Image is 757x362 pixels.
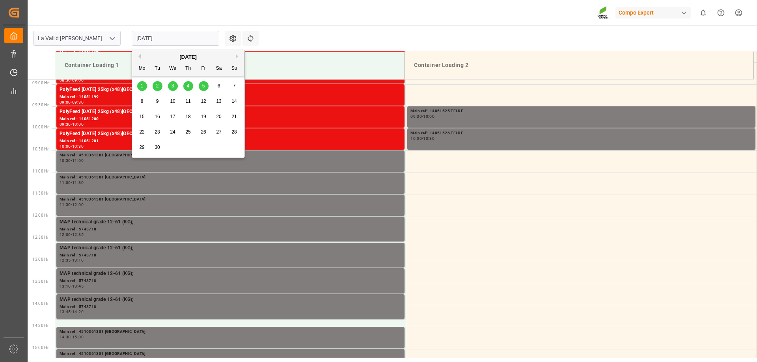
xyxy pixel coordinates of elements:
span: 28 [231,129,237,135]
div: Choose Friday, September 5th, 2025 [199,81,209,91]
div: Container Loading 1 [62,58,398,72]
div: - [71,335,72,339]
div: - [71,159,72,162]
div: Choose Monday, September 8th, 2025 [137,97,147,106]
div: - [71,310,72,314]
div: Choose Sunday, September 21st, 2025 [229,112,239,122]
div: 10:00 [410,137,422,140]
div: Choose Wednesday, September 24th, 2025 [168,127,178,137]
span: 27 [216,129,221,135]
span: 30 [155,145,160,150]
span: 9 [156,98,159,104]
div: - [422,137,423,140]
span: 6 [218,83,220,89]
div: 11:30 [72,181,84,184]
div: 12:35 [72,233,84,236]
div: 10:30 [423,137,434,140]
div: Choose Saturday, September 20th, 2025 [214,112,224,122]
div: month 2025-09 [134,78,242,155]
div: Mo [137,64,147,74]
div: Choose Monday, September 1st, 2025 [137,81,147,91]
div: 15:00 [72,335,84,339]
div: 15:00 [60,357,71,361]
div: 10:00 [60,145,71,148]
div: Main ref : 5743718 [60,278,401,284]
div: 12:00 [60,233,71,236]
div: Choose Thursday, September 25th, 2025 [183,127,193,137]
span: 25 [185,129,190,135]
span: 16 [155,114,160,119]
span: 13 [216,98,221,104]
div: Container Loading 2 [411,58,747,72]
span: 11:00 Hr [32,169,48,173]
div: - [71,203,72,206]
div: MAP technical grade 12-61 (KG); [60,244,401,252]
div: Choose Monday, September 29th, 2025 [137,143,147,152]
div: PolyFeed [DATE] 25kg (x48)[GEOGRAPHIC_DATA] [GEOGRAPHIC_DATA]; [60,108,401,116]
span: 10:30 Hr [32,147,48,151]
div: Tu [153,64,162,74]
span: 13:00 Hr [32,257,48,262]
span: 5 [202,83,205,89]
div: Choose Thursday, September 18th, 2025 [183,112,193,122]
span: 12:00 Hr [32,213,48,217]
span: 19 [201,114,206,119]
div: Main ref : 5743718 [60,252,401,259]
span: 15 [139,114,144,119]
div: Main ref : 4510361381 [GEOGRAPHIC_DATA] [60,196,401,203]
div: Choose Tuesday, September 23rd, 2025 [153,127,162,137]
div: 13:45 [60,310,71,314]
div: Choose Wednesday, September 10th, 2025 [168,97,178,106]
div: Choose Friday, September 12th, 2025 [199,97,209,106]
span: 3 [172,83,174,89]
button: open menu [106,32,118,45]
div: Main ref : 4510361381 [GEOGRAPHIC_DATA] [60,329,401,335]
div: Main ref : 4510361381 [GEOGRAPHIC_DATA] [60,174,401,181]
div: Main ref : 4510361381 [GEOGRAPHIC_DATA] [60,152,401,159]
div: Th [183,64,193,74]
div: Choose Sunday, September 7th, 2025 [229,81,239,91]
span: 14 [231,98,237,104]
div: 11:00 [72,159,84,162]
div: MAP technical grade 12-61 (KG); [60,296,401,304]
input: DD.MM.YYYY [132,31,219,46]
div: Choose Friday, September 19th, 2025 [199,112,209,122]
div: - [71,145,72,148]
div: Choose Saturday, September 6th, 2025 [214,81,224,91]
div: Choose Thursday, September 11th, 2025 [183,97,193,106]
span: 14:00 Hr [32,301,48,306]
span: 29 [139,145,144,150]
div: We [168,64,178,74]
div: 13:10 [72,258,84,262]
div: Choose Sunday, September 28th, 2025 [229,127,239,137]
input: Type to search/select [33,31,121,46]
div: Choose Tuesday, September 30th, 2025 [153,143,162,152]
button: Compo Expert [615,5,694,20]
span: 1 [141,83,144,89]
div: Main ref : 14051526 TELDE [410,130,752,137]
span: 20 [216,114,221,119]
div: MAP technical grade 12-61 (KG); [60,218,401,226]
div: Choose Saturday, September 27th, 2025 [214,127,224,137]
span: 09:00 Hr [32,81,48,85]
div: MAP technical grade 12-61 (KG); [60,270,401,278]
span: 22 [139,129,144,135]
span: 14:30 Hr [32,323,48,328]
div: - [71,284,72,288]
img: Screenshot%202023-09-29%20at%2010.02.21.png_1712312052.png [597,6,610,20]
div: Main ref : 5743718 [60,304,401,310]
span: 17 [170,114,175,119]
div: 09:30 [60,123,71,126]
button: show 0 new notifications [694,4,712,22]
div: Choose Sunday, September 14th, 2025 [229,97,239,106]
span: 10 [170,98,175,104]
span: 18 [185,114,190,119]
div: 11:00 [60,181,71,184]
div: Choose Monday, September 15th, 2025 [137,112,147,122]
span: 13:30 Hr [32,279,48,284]
div: Choose Tuesday, September 9th, 2025 [153,97,162,106]
div: 08:30 [60,78,71,82]
div: 12:35 [60,258,71,262]
div: Su [229,64,239,74]
div: - [422,115,423,118]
